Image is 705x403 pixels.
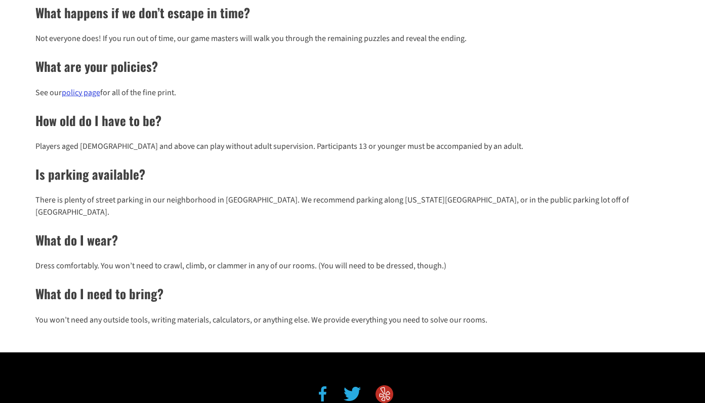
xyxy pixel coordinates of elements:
[35,32,670,45] p: Not everyone does! If you run out of time, our game masters will walk you through the remaining p...
[35,314,670,326] p: You won’t need any outside tools, writing materials, calculators, or anything else. We provide ev...
[35,140,670,152] p: Players aged [DEMOGRAPHIC_DATA] and above can play without adult supervision. Participants 13 or ...
[35,57,670,76] h2: What are your policies?
[35,284,670,303] h2: What do I need to bring?
[35,165,670,184] h2: Is parking available?
[35,87,670,99] p: See our for all of the fine print.
[35,111,670,130] h2: How old do I have to be?
[35,260,670,272] p: Dress comfortably. You won’t need to crawl, climb, or clammer in any of our rooms. (You will need...
[62,87,100,98] a: policy page
[35,230,670,250] h2: What do I wear?
[35,194,670,218] p: There is plenty of street parking in our neighborhood in [GEOGRAPHIC_DATA]. We recommend parking ...
[35,3,670,22] h2: What happens if we don’t escape in time?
